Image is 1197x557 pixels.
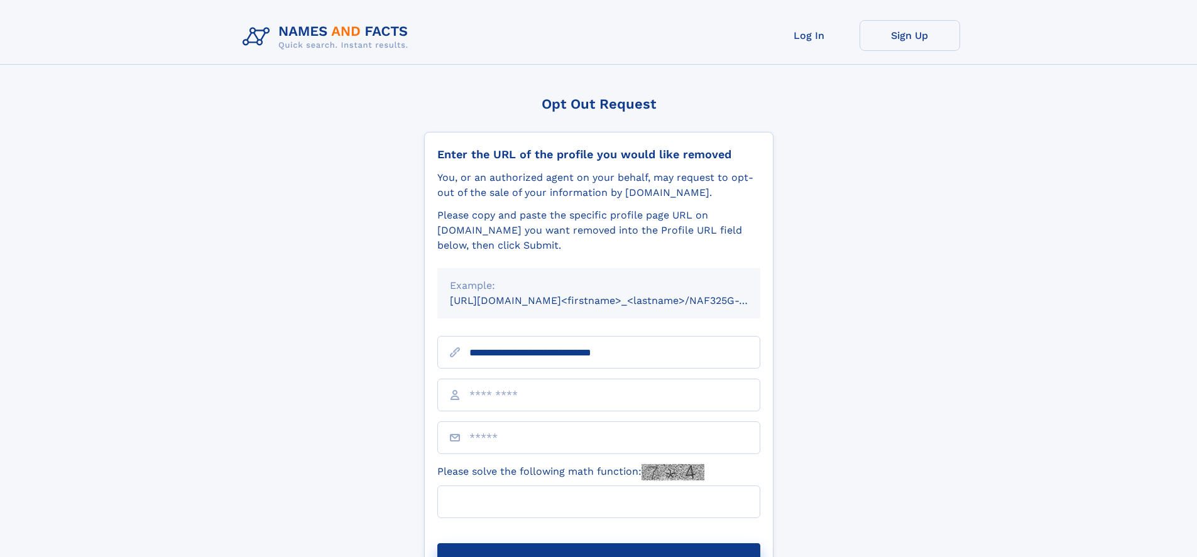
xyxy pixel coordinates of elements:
div: Example: [450,278,748,293]
div: You, or an authorized agent on your behalf, may request to opt-out of the sale of your informatio... [437,170,760,200]
a: Sign Up [860,20,960,51]
div: Opt Out Request [424,96,773,112]
div: Please copy and paste the specific profile page URL on [DOMAIN_NAME] you want removed into the Pr... [437,208,760,253]
img: Logo Names and Facts [238,20,418,54]
div: Enter the URL of the profile you would like removed [437,148,760,161]
label: Please solve the following math function: [437,464,704,480]
a: Log In [759,20,860,51]
small: [URL][DOMAIN_NAME]<firstname>_<lastname>/NAF325G-xxxxxxxx [450,295,784,306]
